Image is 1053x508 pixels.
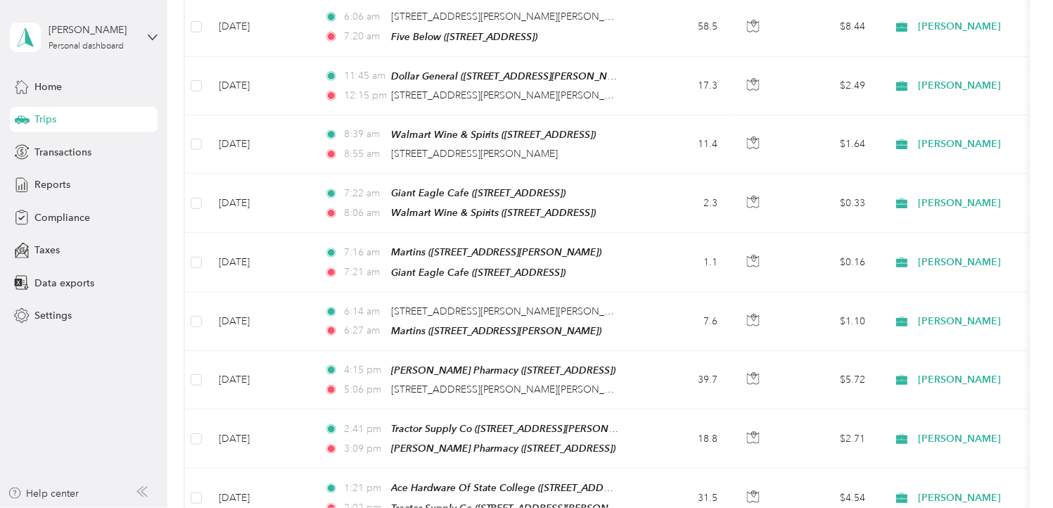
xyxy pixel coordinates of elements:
[637,57,729,115] td: 17.3
[637,409,729,469] td: 18.8
[391,383,637,395] span: [STREET_ADDRESS][PERSON_NAME][PERSON_NAME]
[918,490,1047,506] span: [PERSON_NAME]
[34,80,62,94] span: Home
[391,364,616,376] span: [PERSON_NAME] Pharmacy ([STREET_ADDRESS])
[345,421,385,437] span: 2:41 pm
[637,174,729,233] td: 2.3
[918,372,1047,388] span: [PERSON_NAME]
[34,177,70,192] span: Reports
[637,351,729,409] td: 39.7
[8,486,79,501] button: Help center
[779,351,877,409] td: $5.72
[345,382,385,398] span: 5:06 pm
[391,246,602,258] span: Martins ([STREET_ADDRESS][PERSON_NAME])
[391,423,649,435] span: Tractor Supply Co ([STREET_ADDRESS][PERSON_NAME])
[345,146,385,162] span: 8:55 am
[391,305,637,317] span: [STREET_ADDRESS][PERSON_NAME][PERSON_NAME]
[345,186,385,201] span: 7:22 am
[391,267,566,278] span: Giant Eagle Cafe ([STREET_ADDRESS])
[391,482,633,494] span: Ace Hardware Of State College ([STREET_ADDRESS])
[345,245,385,260] span: 7:16 am
[208,293,313,351] td: [DATE]
[918,255,1047,270] span: [PERSON_NAME]
[637,233,729,292] td: 1.1
[345,68,385,84] span: 11:45 am
[345,88,385,103] span: 12:15 pm
[208,174,313,233] td: [DATE]
[391,70,634,82] span: Dollar General ([STREET_ADDRESS][PERSON_NAME])
[49,23,136,37] div: [PERSON_NAME]
[391,187,566,198] span: Giant Eagle Cafe ([STREET_ADDRESS])
[391,148,559,160] span: [STREET_ADDRESS][PERSON_NAME]
[345,304,385,319] span: 6:14 am
[34,308,72,323] span: Settings
[779,293,877,351] td: $1.10
[34,112,56,127] span: Trips
[637,293,729,351] td: 7.6
[208,409,313,469] td: [DATE]
[918,136,1047,152] span: [PERSON_NAME]
[779,174,877,233] td: $0.33
[391,207,596,218] span: Walmart Wine & Spirits ([STREET_ADDRESS])
[779,115,877,174] td: $1.64
[34,145,91,160] span: Transactions
[779,233,877,292] td: $0.16
[391,89,637,101] span: [STREET_ADDRESS][PERSON_NAME][PERSON_NAME]
[345,481,385,496] span: 1:21 pm
[345,9,385,25] span: 6:06 am
[345,441,385,457] span: 3:09 pm
[208,115,313,174] td: [DATE]
[345,362,385,378] span: 4:15 pm
[918,19,1047,34] span: [PERSON_NAME]
[391,31,538,42] span: Five Below ([STREET_ADDRESS])
[779,409,877,469] td: $2.71
[34,210,90,225] span: Compliance
[49,42,124,51] div: Personal dashboard
[208,233,313,292] td: [DATE]
[918,196,1047,211] span: [PERSON_NAME]
[391,325,602,336] span: Martins ([STREET_ADDRESS][PERSON_NAME])
[345,265,385,280] span: 7:21 am
[345,205,385,221] span: 8:06 am
[918,314,1047,329] span: [PERSON_NAME]
[779,57,877,115] td: $2.49
[391,11,688,23] span: [STREET_ADDRESS][PERSON_NAME][PERSON_NAME][US_STATE]
[345,323,385,338] span: 6:27 am
[345,29,385,44] span: 7:20 am
[637,115,729,174] td: 11.4
[34,243,60,258] span: Taxes
[208,57,313,115] td: [DATE]
[208,351,313,409] td: [DATE]
[391,443,616,454] span: [PERSON_NAME] Pharmacy ([STREET_ADDRESS])
[918,78,1047,94] span: [PERSON_NAME]
[391,129,596,140] span: Walmart Wine & Spirits ([STREET_ADDRESS])
[345,127,385,142] span: 8:39 am
[974,429,1053,508] iframe: Everlance-gr Chat Button Frame
[34,276,94,291] span: Data exports
[918,431,1047,447] span: [PERSON_NAME]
